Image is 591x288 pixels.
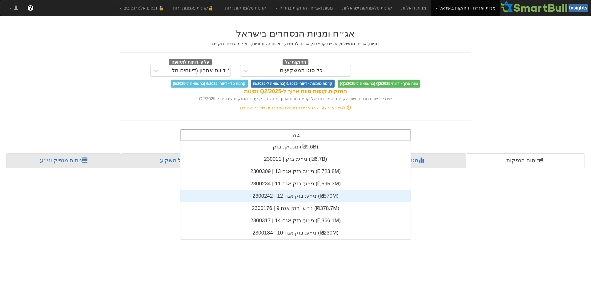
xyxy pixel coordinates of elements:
[120,28,471,38] h2: אג״ח ומניות הנסחרים בישראל
[6,153,121,168] a: ניתוח מנפיק וני״ע
[169,59,212,66] span: על פי דוחות לתקופה
[397,0,431,16] a: מניות דואליות
[180,202,411,215] div: ני״ע: ‏בזק אגח 9 | 2300176 ‎(₪378.7M)‎
[180,190,411,202] div: ני״ע: ‏בזק אגח 12 | 2300242 ‎(₪570M)‎
[120,96,471,102] div: שים לב שבתצוגה זו שווי הקניות והמכירות של קופות טווח ארוך מחושב רק עבור החזקות שדווחו ל Q2/2025
[171,80,248,88] span: קרנות סל - דיווחי 6/2025 (בהשוואה ל-5/2025)
[283,59,308,66] span: החזקות של
[431,0,500,16] a: מניות ואג״ח - החזקות בישראל
[115,105,476,111] div: לחץ כאן לצפייה בתאריכי הדיווחים האחרונים של כל הגופים
[280,68,323,74] div: כל סוגי המשקיעים
[466,153,585,168] a: ניתוח הנפקות
[338,80,420,88] span: טווח ארוך - דיווחי Q2/2025 (בהשוואה ל-Q1/2025)
[163,68,230,74] div: * דיווח אחרון (דיווחים חלקיים)
[120,88,471,96] div: החזקות קופות טווח ארוך ל-Q2/2025 זמינות
[180,215,411,227] div: ני״ע: ‏בזק אגח 14 | 2300317 ‎(₪366.1M)‎
[168,0,221,16] a: 🔒קרנות נאמנות זרות
[220,0,271,16] a: קרנות סל/מחקות זרות
[180,141,411,153] div: מנפיק: ‏בזק ‎(₪9.6B)‎
[180,165,411,178] div: ני״ע: ‏בזק אגח 13 | 2300309 ‎(₪723.8M)‎
[500,0,591,13] img: Smartbull
[180,141,411,239] div: grid
[338,0,397,16] a: קרנות סל/מחקות ישראליות
[251,80,335,88] span: קרנות נאמנות - דיווחי 6/2025 (בהשוואה ל-5/2025)
[180,153,411,165] div: ני״ע: ‏בזק | 230011 ‎(₪6.7B)‎
[120,41,471,46] h5: מניות, אג״ח ממשלתי, אג״ח קונצרני, אג״ח להמרה, יחידות השתתפות, רצף מוסדיים, מק״מ
[121,153,238,168] a: פרופיל משקיע
[115,0,168,16] a: 🔒 נכסים אלטרנטיבים
[29,5,32,11] span: ?
[23,0,38,16] a: ?
[180,227,411,239] div: ני״ע: ‏בזק אגח 10 | 2300184 ‎(₪230M)‎
[271,0,338,16] a: מניות ואג״ח - החזקות בחו״ל
[180,178,411,190] div: ני״ע: ‏בזק אגח 11 | 2300234 ‎(₪595.3M)‎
